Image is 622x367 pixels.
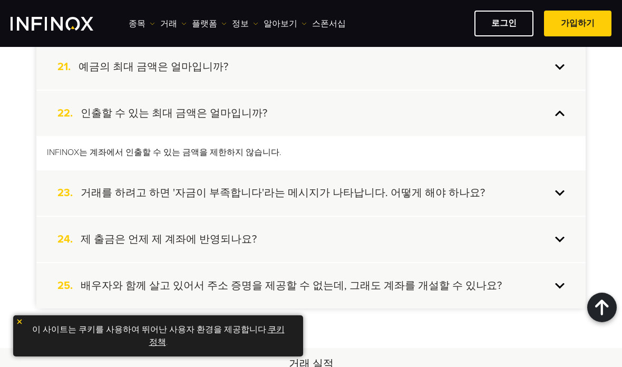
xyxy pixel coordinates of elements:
a: 로그인 [474,11,533,36]
h4: 거래를 하려고 하면 '자금이 부족합니다'라는 메시지가 나타납니다. 어떻게 해야 하나요? [81,186,485,200]
h4: 배우자와 함께 살고 있어서 주소 증명을 제공할 수 없는데, 그래도 계좌를 개설할 수 있나요? [81,279,502,293]
a: 거래 [160,17,187,30]
a: 가입하기 [544,11,611,36]
img: yellow close icon [16,318,23,325]
h4: 예금의 최대 금액은 얼마입니까? [79,60,228,74]
span: 25. [57,279,81,293]
span: 24. [57,233,81,246]
span: 23. [57,186,81,200]
a: 플랫폼 [192,17,227,30]
h4: 인출할 수 있는 최대 금액은 얼마입니까? [81,107,267,120]
a: 종목 [129,17,155,30]
a: 알아보기 [264,17,307,30]
p: INFINOX는 계좌에서 인출할 수 있는 금액을 제한하지 않습니다. [47,147,575,159]
h4: 제 출금은 언제 제 계좌에 반영되나요? [81,233,257,246]
a: INFINOX Logo [11,17,118,31]
span: 22. [57,107,81,120]
a: 정보 [232,17,258,30]
p: 이 사이트는 쿠키를 사용하여 뛰어난 사용자 환경을 제공합니다. . [18,321,298,351]
span: 21. [57,60,79,74]
a: 스폰서십 [312,17,346,30]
